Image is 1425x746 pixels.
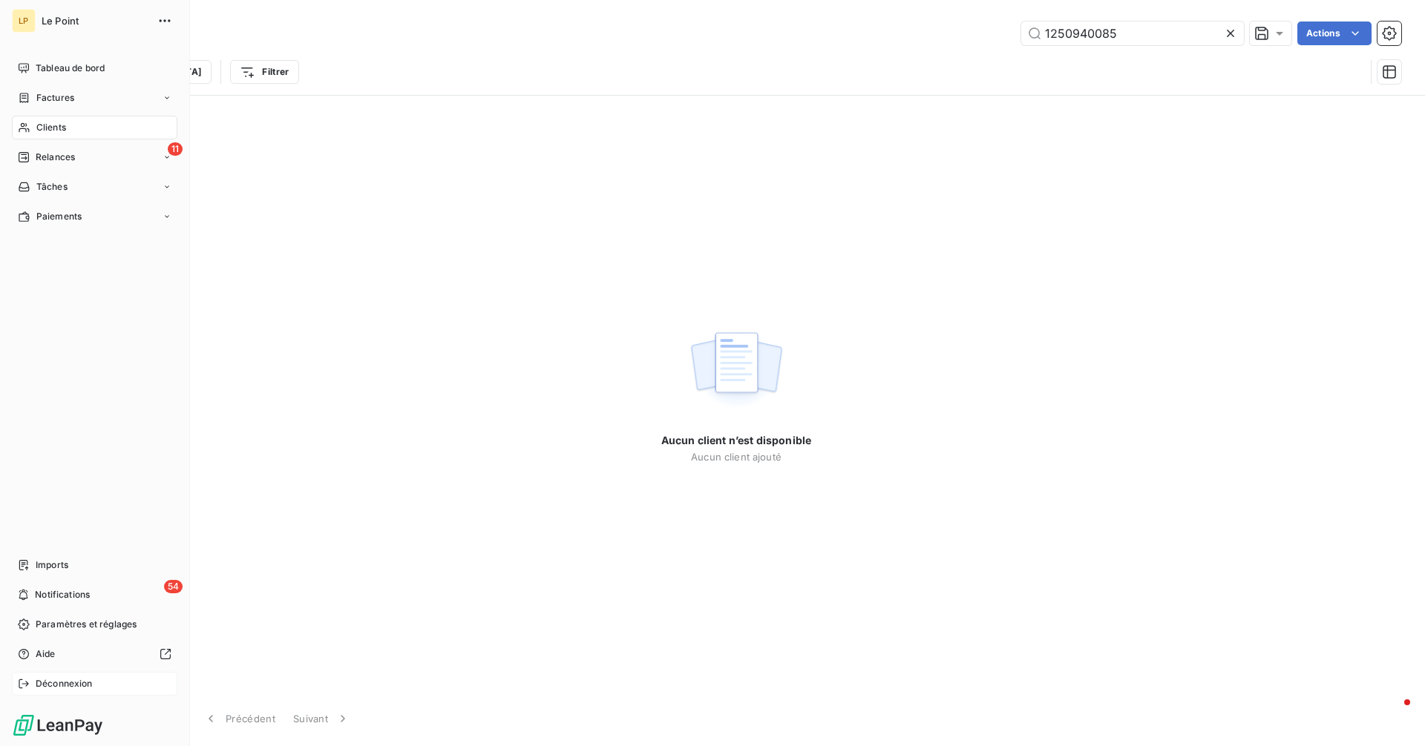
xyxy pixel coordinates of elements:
a: Aide [12,642,177,666]
img: empty state [689,324,784,416]
iframe: Intercom live chat [1375,696,1410,731]
img: Logo LeanPay [12,713,104,737]
button: Précédent [194,703,284,734]
span: Clients [36,121,66,134]
span: Notifications [35,588,90,601]
span: Déconnexion [36,677,93,690]
span: Aide [36,647,56,661]
input: Rechercher [1021,22,1244,45]
span: 11 [168,142,183,156]
span: Tableau de bord [36,62,105,75]
span: Paiements [36,210,82,223]
span: Aucun client n’est disponible [661,433,811,448]
span: Tâches [36,180,68,194]
button: Filtrer [230,60,298,84]
button: Actions [1297,22,1372,45]
span: Aucun client ajouté [691,451,782,463]
span: Imports [36,558,68,572]
div: LP [12,9,36,33]
span: Factures [36,91,74,105]
span: Le Point [42,15,148,27]
button: Suivant [284,703,359,734]
span: 54 [164,580,183,593]
span: Relances [36,151,75,164]
span: Paramètres et réglages [36,618,137,631]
